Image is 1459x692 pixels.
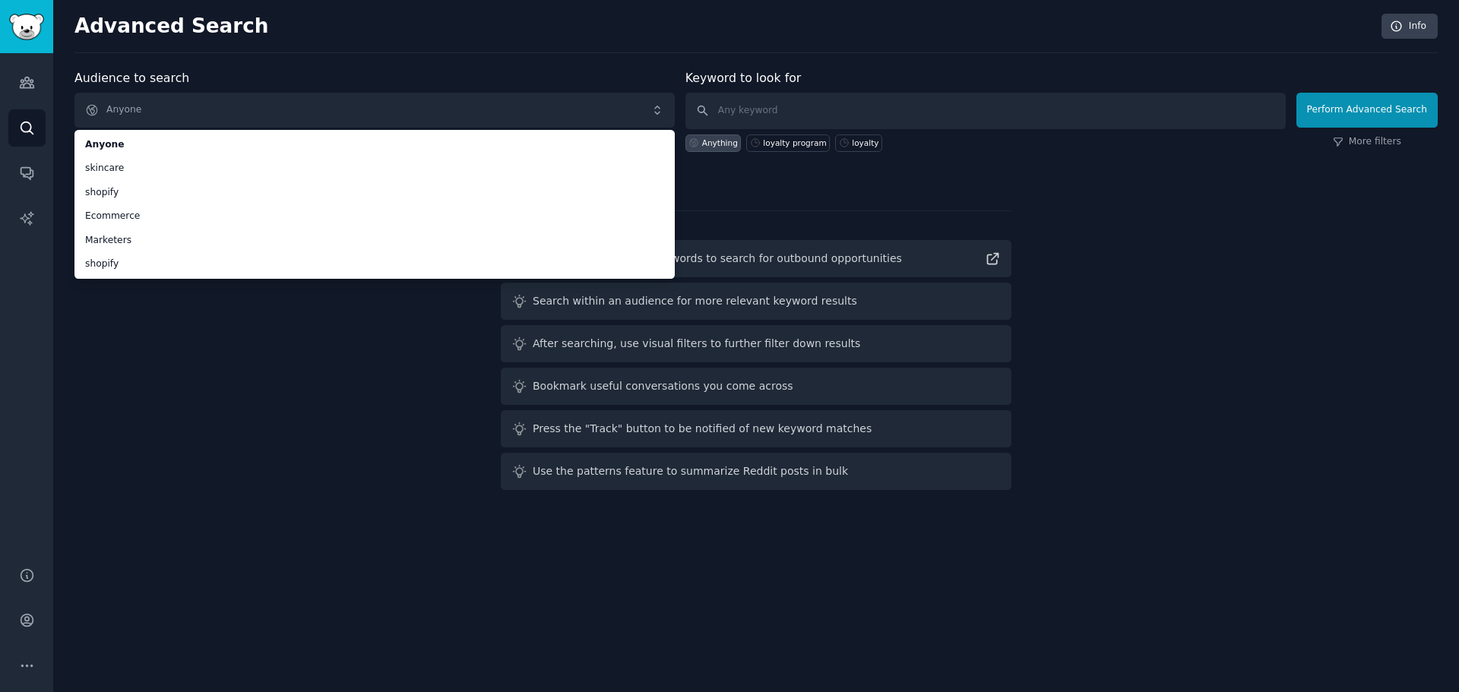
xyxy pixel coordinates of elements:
[1296,93,1438,128] button: Perform Advanced Search
[74,14,1373,39] h2: Advanced Search
[1333,135,1401,149] a: More filters
[9,14,44,40] img: GummySearch logo
[533,293,857,309] div: Search within an audience for more relevant keyword results
[74,130,675,279] ul: Anyone
[85,138,664,152] span: Anyone
[533,421,872,437] div: Press the "Track" button to be notified of new keyword matches
[533,463,848,479] div: Use the patterns feature to summarize Reddit posts in bulk
[702,137,738,148] div: Anything
[852,137,878,148] div: loyalty
[533,336,860,352] div: After searching, use visual filters to further filter down results
[1381,14,1438,39] a: Info
[85,258,664,271] span: shopify
[85,186,664,200] span: shopify
[74,71,189,85] label: Audience to search
[685,93,1286,129] input: Any keyword
[85,210,664,223] span: Ecommerce
[685,71,802,85] label: Keyword to look for
[763,137,826,148] div: loyalty program
[74,93,675,128] button: Anyone
[85,162,664,175] span: skincare
[533,378,793,394] div: Bookmark useful conversations you come across
[533,251,902,267] div: Read guide on helpful keywords to search for outbound opportunities
[85,234,664,248] span: Marketers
